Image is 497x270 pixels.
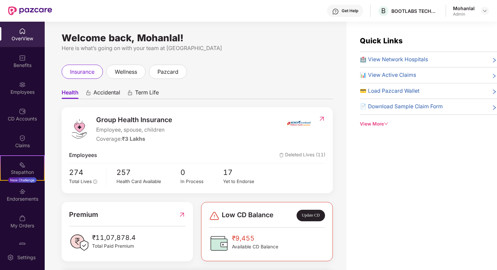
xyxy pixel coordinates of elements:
[69,119,89,139] img: logo
[96,115,172,125] span: Group Health Insurance
[19,242,26,248] img: svg+xml;base64,PHN2ZyBpZD0iUGF6Y2FyZCIgeG1sbnM9Imh0dHA6Ly93d3cudzMub3JnLzIwMDAvc3ZnIiB3aWR0aD0iMj...
[19,161,26,168] img: svg+xml;base64,PHN2ZyB4bWxucz0iaHR0cDovL3d3dy53My5vcmcvMjAwMC9zdmciIHdpZHRoPSIyMSIgaGVpZ2h0PSIyMC...
[492,88,497,95] span: right
[69,179,92,184] span: Total Lives
[69,232,89,253] img: PaidPremiumIcon
[62,89,79,99] span: Health
[180,178,223,185] div: In Process
[19,28,26,35] img: svg+xml;base64,PHN2ZyBpZD0iSG9tZSIgeG1sbnM9Imh0dHA6Ly93d3cudzMub3JnLzIwMDAvc3ZnIiB3aWR0aD0iMjAiIG...
[223,167,266,178] span: 17
[93,180,97,184] span: info-circle
[492,72,497,80] span: right
[492,57,497,64] span: right
[70,68,94,76] span: insurance
[453,12,475,17] div: Admin
[384,121,389,126] span: down
[342,8,358,14] div: Get Help
[279,151,325,160] span: Deleted Lives (11)
[360,87,419,95] span: 💳 Load Pazcard Wallet
[116,167,180,178] span: 257
[19,215,26,222] img: svg+xml;base64,PHN2ZyBpZD0iTXlfT3JkZXJzIiBkYXRhLW5hbWU9Ik15IE9yZGVycyIgeG1sbnM9Imh0dHA6Ly93d3cudz...
[8,177,37,183] div: New Challenge
[116,178,180,185] div: Health Card Available
[360,55,428,64] span: 🏥 View Network Hospitals
[453,5,475,12] div: Mohanlal
[69,151,97,160] span: Employees
[391,8,439,14] div: BOOTLABS TECHNOLOGIES PRIVATE LIMITED
[15,254,38,261] div: Settings
[8,6,52,15] img: New Pazcare Logo
[360,36,403,45] span: Quick Links
[482,8,488,14] img: svg+xml;base64,PHN2ZyBpZD0iRHJvcGRvd24tMzJ4MzIiIHhtbG5zPSJodHRwOi8vd3d3LnczLm9yZy8yMDAwL3N2ZyIgd2...
[381,7,386,15] span: B
[93,89,120,99] span: Accidental
[7,254,14,261] img: svg+xml;base64,PHN2ZyBpZD0iU2V0dGluZy0yMHgyMCIgeG1sbnM9Imh0dHA6Ly93d3cudzMub3JnLzIwMDAvc3ZnIiB3aW...
[223,178,266,185] div: Yet to Endorse
[19,81,26,88] img: svg+xml;base64,PHN2ZyBpZD0iRW1wbG95ZWVzIiB4bWxucz0iaHR0cDovL3d3dy53My5vcmcvMjAwMC9zdmciIHdpZHRoPS...
[222,210,274,221] span: Low CD Balance
[332,8,339,15] img: svg+xml;base64,PHN2ZyBpZD0iSGVscC0zMngzMiIgeG1sbnM9Imh0dHA6Ly93d3cudzMub3JnLzIwMDAvc3ZnIiB3aWR0aD...
[135,89,159,99] span: Term Life
[360,71,416,80] span: 📊 View Active Claims
[69,167,101,178] span: 274
[19,135,26,141] img: svg+xml;base64,PHN2ZyBpZD0iQ2xhaW0iIHhtbG5zPSJodHRwOi8vd3d3LnczLm9yZy8yMDAwL3N2ZyIgd2lkdGg9IjIwIi...
[62,35,333,41] div: Welcome back, Mohanlal!
[318,115,325,122] img: RedirectIcon
[19,188,26,195] img: svg+xml;base64,PHN2ZyBpZD0iRW5kb3JzZW1lbnRzIiB4bWxucz0iaHR0cDovL3d3dy53My5vcmcvMjAwMC9zdmciIHdpZH...
[96,135,172,143] div: Coverage:
[127,90,133,96] div: animation
[297,210,325,221] div: Update CD
[209,210,220,221] img: svg+xml;base64,PHN2ZyBpZD0iRGFuZ2VyLTMyeDMyIiB4bWxucz0iaHR0cDovL3d3dy53My5vcmcvMjAwMC9zdmciIHdpZH...
[19,54,26,61] img: svg+xml;base64,PHN2ZyBpZD0iQmVuZWZpdHMiIHhtbG5zPSJodHRwOi8vd3d3LnczLm9yZy8yMDAwL3N2ZyIgd2lkdGg9Ij...
[1,169,44,176] div: Stepathon
[286,115,311,132] img: insurerIcon
[62,44,333,52] div: Here is what’s going on with your team at [GEOGRAPHIC_DATA]
[85,90,91,96] div: animation
[115,68,137,76] span: wellness
[232,243,278,250] span: Available CD Balance
[492,104,497,111] span: right
[69,209,98,220] span: Premium
[92,232,136,243] span: ₹11,07,878.4
[19,108,26,115] img: svg+xml;base64,PHN2ZyBpZD0iQ0RfQWNjb3VudHMiIGRhdGEtbmFtZT0iQ0QgQWNjb3VudHMiIHhtbG5zPSJodHRwOi8vd3...
[92,243,136,250] span: Total Paid Premium
[209,233,229,253] img: CDBalanceIcon
[178,209,186,220] img: RedirectIcon
[96,126,172,134] span: Employee, spouse, children
[360,103,443,111] span: 📄 Download Sample Claim Form
[157,68,178,76] span: pazcard
[232,233,278,243] span: ₹9,455
[180,167,223,178] span: 0
[122,136,145,142] span: ₹3 Lakhs
[279,153,284,157] img: deleteIcon
[360,120,497,128] div: View More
